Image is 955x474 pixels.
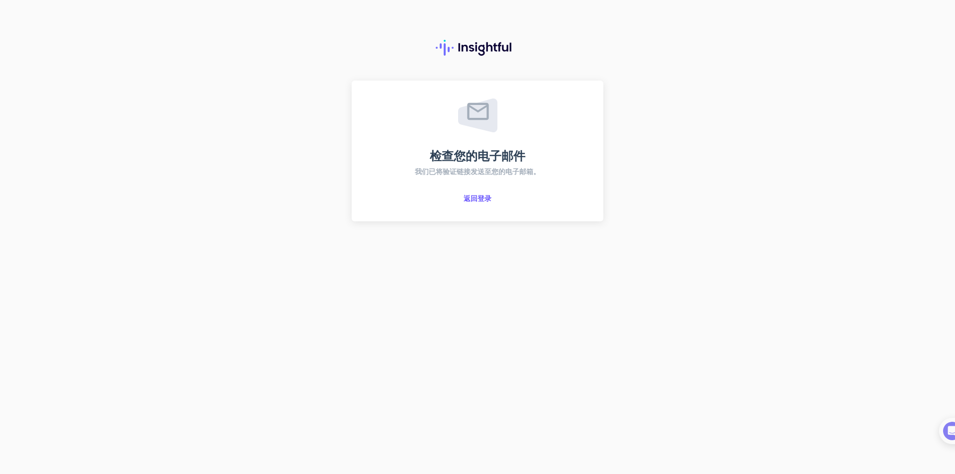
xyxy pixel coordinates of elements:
font: 返回登录 [464,194,491,203]
font: 我们已将验证链接发送至您的电子邮箱。 [415,167,540,176]
img: 富有洞察力 [436,40,519,56]
img: 电子邮件已发送 [458,98,497,132]
font: 检查您的电子邮件 [430,148,525,164]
